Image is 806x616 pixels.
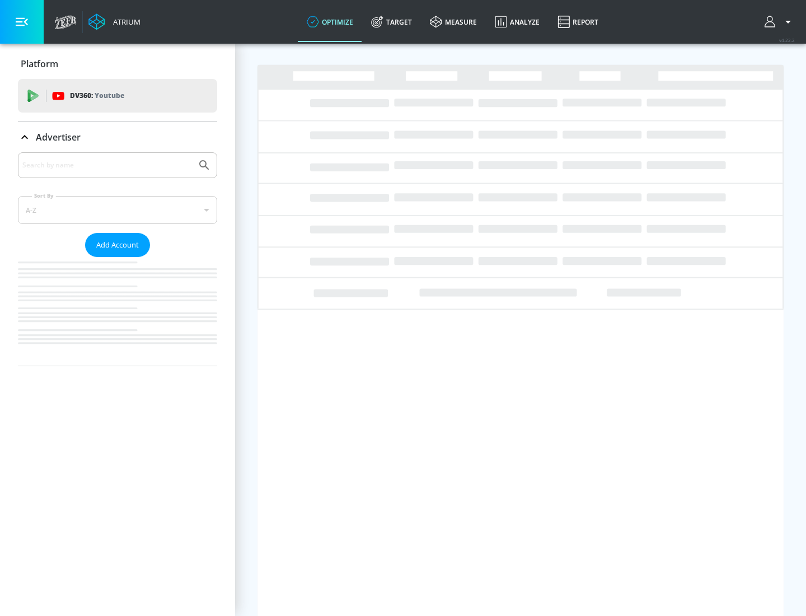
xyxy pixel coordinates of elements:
input: Search by name [22,158,192,172]
a: measure [421,2,486,42]
div: Advertiser [18,122,217,153]
label: Sort By [32,192,56,199]
span: Add Account [96,239,139,251]
div: DV360: Youtube [18,79,217,113]
span: v 4.22.2 [779,37,795,43]
div: Advertiser [18,152,217,366]
div: A-Z [18,196,217,224]
a: Target [362,2,421,42]
p: DV360: [70,90,124,102]
p: Platform [21,58,58,70]
a: Atrium [88,13,140,30]
div: Platform [18,48,217,80]
nav: list of Advertiser [18,257,217,366]
p: Youtube [95,90,124,101]
p: Advertiser [36,131,81,143]
a: optimize [298,2,362,42]
a: Report [549,2,607,42]
button: Add Account [85,233,150,257]
a: Analyze [486,2,549,42]
div: Atrium [109,17,140,27]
